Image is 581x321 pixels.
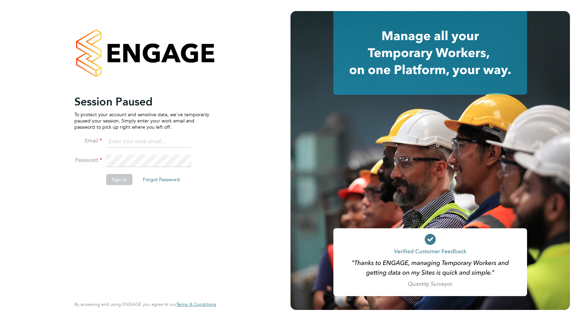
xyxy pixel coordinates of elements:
[106,174,132,185] button: Sign In
[74,95,209,109] h2: Session Paused
[74,111,209,130] p: To protect your account and sensitive data, we've temporarily paused your session. Simply enter y...
[74,137,102,145] label: Email
[74,157,102,164] label: Password
[106,136,192,148] input: Enter your work email...
[176,301,216,307] span: Terms & Conditions
[176,302,216,307] a: Terms & Conditions
[137,174,185,185] button: Forgot Password
[74,301,216,307] span: By accessing and using ENGAGE you agree to our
